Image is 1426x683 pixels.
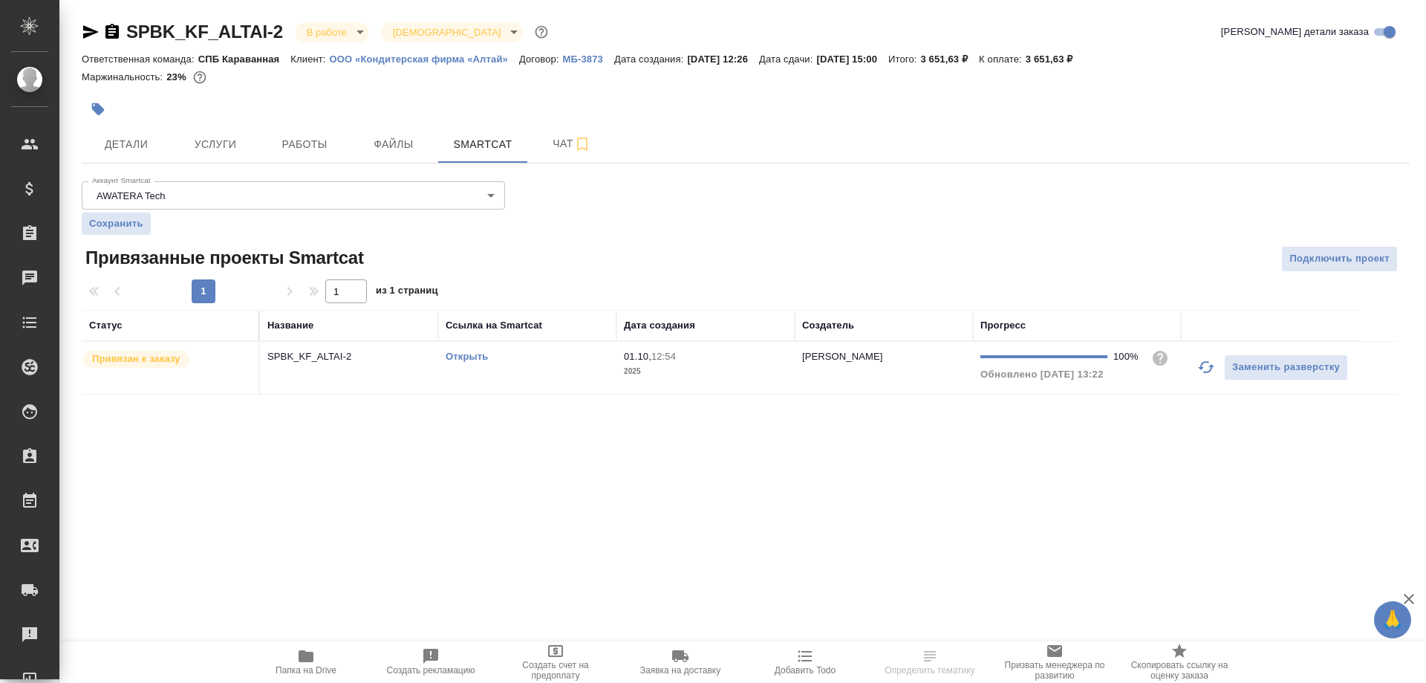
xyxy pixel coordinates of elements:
[126,22,283,42] a: SPBK_KF_ALTAI-2
[190,68,209,87] button: 839.30 RUB; 18.58 USD;
[89,216,143,231] span: Сохранить
[888,54,920,65] p: Итого:
[290,54,329,65] p: Клиент:
[802,351,883,362] p: [PERSON_NAME]
[802,318,854,333] div: Создатель
[1221,25,1369,39] span: [PERSON_NAME] детали заказа
[563,54,614,65] p: МБ-3873
[519,54,563,65] p: Договор:
[82,213,151,235] button: Сохранить
[82,181,505,210] div: AWATERA Tech
[82,71,166,82] p: Маржинальность:
[1026,54,1084,65] p: 3 651,63 ₽
[180,135,251,154] span: Услуги
[536,135,608,153] span: Чат
[166,71,189,82] p: 23%
[979,54,1026,65] p: К оплате:
[388,26,505,39] button: [DEMOGRAPHIC_DATA]
[563,52,614,65] a: МБ-3873
[330,54,519,65] p: ООО «Кондитерская фирма «Алтай»
[687,54,759,65] p: [DATE] 12:26
[381,22,523,42] div: В работе
[614,54,687,65] p: Дата создания:
[651,351,676,362] p: 12:54
[921,54,980,65] p: 3 651,63 ₽
[816,54,888,65] p: [DATE] 15:00
[1374,601,1411,638] button: 🙏
[82,93,114,126] button: Добавить тэг
[980,369,1104,380] span: Обновлено [DATE] 13:22
[532,22,551,42] button: Доп статусы указывают на важность/срочность заказа
[267,349,431,364] p: SPBK_KF_ALTAI-2
[624,364,787,379] p: 2025
[302,26,351,39] button: В работе
[1188,349,1224,385] button: Обновить прогресс
[82,23,100,41] button: Скопировать ссылку для ЯМессенджера
[82,246,364,270] span: Привязанные проекты Smartcat
[1224,355,1348,381] button: Заменить разверстку
[1281,246,1398,272] button: Подключить проект
[1380,604,1405,635] span: 🙏
[82,54,198,65] p: Ответственная команда:
[1113,349,1139,364] div: 100%
[358,135,429,154] span: Файлы
[91,135,162,154] span: Детали
[1232,359,1340,376] span: Заменить разверстку
[92,190,169,202] button: AWATERA Tech
[330,52,519,65] a: ООО «Кондитерская фирма «Алтай»
[89,318,123,333] div: Статус
[103,23,121,41] button: Скопировать ссылку
[446,318,542,333] div: Ссылка на Smartcat
[267,318,313,333] div: Название
[980,318,1026,333] div: Прогресс
[376,282,438,303] span: из 1 страниц
[295,22,369,42] div: В работе
[92,352,180,366] p: Привязан к заказу
[624,318,695,333] div: Дата создания
[759,54,816,65] p: Дата сдачи:
[447,135,518,154] span: Smartcat
[446,351,488,362] a: Открыть
[1289,250,1390,268] span: Подключить проект
[269,135,340,154] span: Работы
[198,54,291,65] p: СПБ Караванная
[624,351,651,362] p: 01.10,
